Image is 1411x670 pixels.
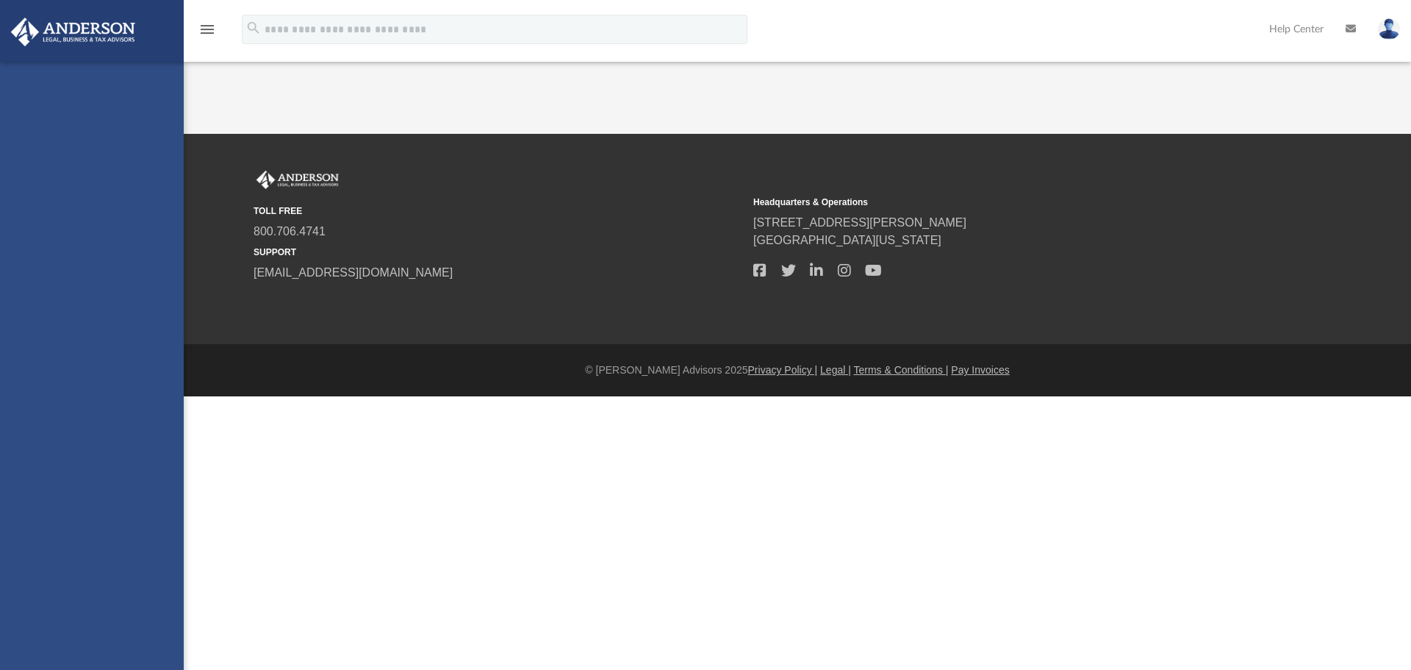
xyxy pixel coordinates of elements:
small: Headquarters & Operations [753,196,1243,209]
img: User Pic [1378,18,1400,40]
small: TOLL FREE [254,204,743,218]
small: SUPPORT [254,246,743,259]
a: [EMAIL_ADDRESS][DOMAIN_NAME] [254,266,453,279]
a: 800.706.4741 [254,225,326,238]
i: menu [198,21,216,38]
a: menu [198,28,216,38]
img: Anderson Advisors Platinum Portal [254,171,342,190]
a: Legal | [820,364,851,376]
a: Pay Invoices [951,364,1009,376]
i: search [245,20,262,36]
a: Terms & Conditions | [854,364,949,376]
a: [STREET_ADDRESS][PERSON_NAME] [753,216,966,229]
a: Privacy Policy | [748,364,818,376]
img: Anderson Advisors Platinum Portal [7,18,140,46]
a: [GEOGRAPHIC_DATA][US_STATE] [753,234,941,246]
div: © [PERSON_NAME] Advisors 2025 [184,363,1411,378]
